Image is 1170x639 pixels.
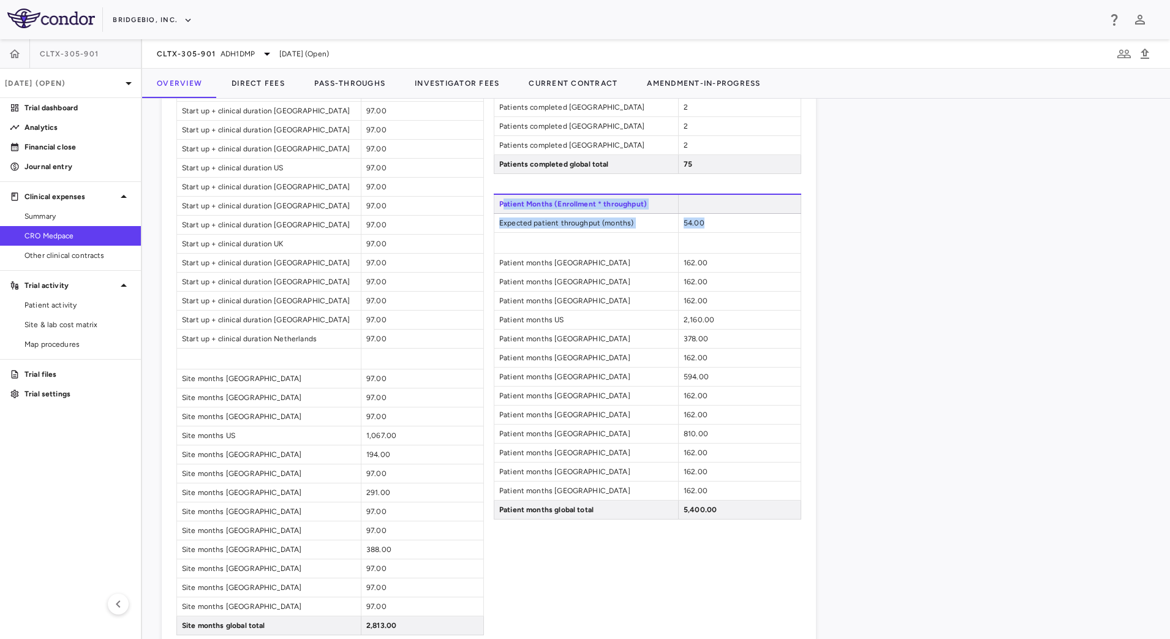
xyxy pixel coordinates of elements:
[494,330,678,348] span: Patient months [GEOGRAPHIC_DATA]
[177,121,361,139] span: Start up + clinical duration [GEOGRAPHIC_DATA]
[177,140,361,158] span: Start up + clinical duration [GEOGRAPHIC_DATA]
[684,448,708,457] span: 162.00
[366,507,387,516] span: 97.00
[494,387,678,405] span: Patient months [GEOGRAPHIC_DATA]
[366,164,387,172] span: 97.00
[177,445,361,464] span: Site months [GEOGRAPHIC_DATA]
[366,145,387,153] span: 97.00
[279,48,329,59] span: [DATE] (Open)
[684,259,708,267] span: 162.00
[366,488,390,497] span: 291.00
[494,425,678,443] span: Patient months [GEOGRAPHIC_DATA]
[494,254,678,272] span: Patient months [GEOGRAPHIC_DATA]
[177,388,361,407] span: Site months [GEOGRAPHIC_DATA]
[177,216,361,234] span: Start up + clinical duration [GEOGRAPHIC_DATA]
[25,230,131,241] span: CRO Medpace
[25,142,131,153] p: Financial close
[177,102,361,120] span: Start up + clinical duration [GEOGRAPHIC_DATA]
[25,211,131,222] span: Summary
[366,545,391,554] span: 388.00
[300,69,400,98] button: Pass-Throughs
[494,273,678,291] span: Patient months [GEOGRAPHIC_DATA]
[177,159,361,177] span: Start up + clinical duration US
[684,354,708,362] span: 162.00
[366,316,387,324] span: 97.00
[366,259,387,267] span: 97.00
[366,221,387,229] span: 97.00
[40,49,99,59] span: CLTX-305-901
[177,426,361,445] span: Site months US
[366,335,387,343] span: 97.00
[7,9,95,28] img: logo-full-SnFGN8VE.png
[494,368,678,386] span: Patient months [GEOGRAPHIC_DATA]
[684,103,688,112] span: 2
[177,178,361,196] span: Start up + clinical duration [GEOGRAPHIC_DATA]
[684,335,708,343] span: 378.00
[25,102,131,113] p: Trial dashboard
[177,330,361,348] span: Start up + clinical duration Netherlands
[25,388,131,399] p: Trial settings
[684,467,708,476] span: 162.00
[25,339,131,350] span: Map procedures
[366,240,387,248] span: 97.00
[177,502,361,521] span: Site months [GEOGRAPHIC_DATA]
[177,407,361,426] span: Site months [GEOGRAPHIC_DATA]
[494,349,678,367] span: Patient months [GEOGRAPHIC_DATA]
[684,160,692,168] span: 75
[494,117,678,135] span: Patients completed [GEOGRAPHIC_DATA]
[684,122,688,130] span: 2
[366,412,387,421] span: 97.00
[25,191,116,202] p: Clinical expenses
[25,300,131,311] span: Patient activity
[177,578,361,597] span: Site months [GEOGRAPHIC_DATA]
[494,311,678,329] span: Patient months US
[366,431,396,440] span: 1,067.00
[177,464,361,483] span: Site months [GEOGRAPHIC_DATA]
[177,254,361,272] span: Start up + clinical duration [GEOGRAPHIC_DATA]
[142,69,217,98] button: Overview
[494,195,678,213] span: Patient Months (Enrollment * throughput)
[177,483,361,502] span: Site months [GEOGRAPHIC_DATA]
[25,369,131,380] p: Trial files
[684,391,708,400] span: 162.00
[366,602,387,611] span: 97.00
[177,311,361,329] span: Start up + clinical duration [GEOGRAPHIC_DATA]
[494,501,678,519] span: Patient months global total
[25,280,116,291] p: Trial activity
[400,69,514,98] button: Investigator Fees
[684,278,708,286] span: 162.00
[684,219,704,227] span: 54.00
[177,292,361,310] span: Start up + clinical duration [GEOGRAPHIC_DATA]
[494,155,678,173] span: Patients completed global total
[366,450,390,459] span: 194.00
[25,122,131,133] p: Analytics
[494,406,678,424] span: Patient months [GEOGRAPHIC_DATA]
[366,297,387,305] span: 97.00
[157,49,216,59] span: CLTX-305-901
[684,316,714,324] span: 2,160.00
[366,526,387,535] span: 97.00
[177,369,361,388] span: Site months [GEOGRAPHIC_DATA]
[366,278,387,286] span: 97.00
[113,10,192,30] button: BridgeBio, Inc.
[366,583,387,592] span: 97.00
[217,69,300,98] button: Direct Fees
[494,292,678,310] span: Patient months [GEOGRAPHIC_DATA]
[684,141,688,149] span: 2
[177,197,361,215] span: Start up + clinical duration [GEOGRAPHIC_DATA]
[684,429,708,438] span: 810.00
[25,161,131,172] p: Journal entry
[221,48,255,59] span: ADH1DMP
[514,69,632,98] button: Current Contract
[177,540,361,559] span: Site months [GEOGRAPHIC_DATA]
[684,297,708,305] span: 162.00
[366,202,387,210] span: 97.00
[494,482,678,500] span: Patient months [GEOGRAPHIC_DATA]
[684,505,717,514] span: 5,400.00
[494,98,678,116] span: Patients completed [GEOGRAPHIC_DATA]
[5,78,121,89] p: [DATE] (Open)
[494,444,678,462] span: Patient months [GEOGRAPHIC_DATA]
[494,214,678,232] span: Expected patient throughput (months)
[366,393,387,402] span: 97.00
[177,521,361,540] span: Site months [GEOGRAPHIC_DATA]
